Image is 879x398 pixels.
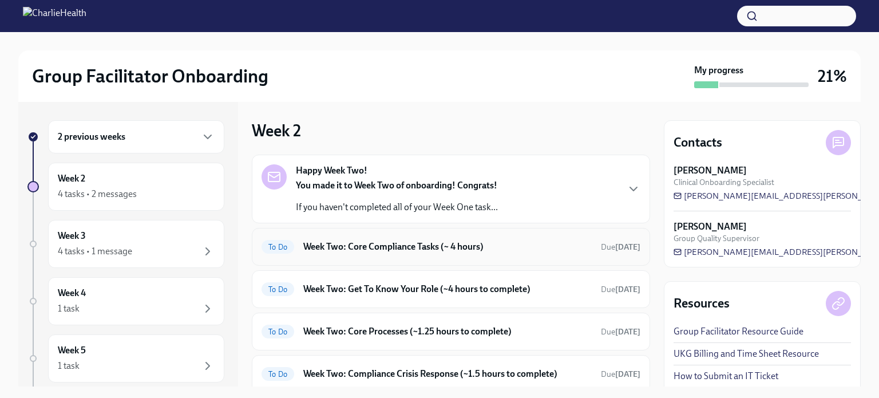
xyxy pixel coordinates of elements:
[615,327,640,337] strong: [DATE]
[58,344,86,357] h6: Week 5
[296,201,498,214] p: If you haven't completed all of your Week One task...
[58,245,132,258] div: 4 tasks • 1 message
[303,368,592,380] h6: Week Two: Compliance Crisis Response (~1.5 hours to complete)
[262,365,640,383] a: To DoWeek Two: Compliance Crisis Response (~1.5 hours to complete)Due[DATE]
[601,284,640,295] span: October 20th, 2025 10:00
[58,230,86,242] h6: Week 3
[58,302,80,315] div: 1 task
[303,241,592,253] h6: Week Two: Core Compliance Tasks (~ 4 hours)
[674,134,722,151] h4: Contacts
[58,188,137,200] div: 4 tasks • 2 messages
[674,220,747,233] strong: [PERSON_NAME]
[262,243,294,251] span: To Do
[601,369,640,379] span: Due
[674,177,774,188] span: Clinical Onboarding Specialist
[601,369,640,380] span: October 20th, 2025 10:00
[615,242,640,252] strong: [DATE]
[262,285,294,294] span: To Do
[674,325,803,338] a: Group Facilitator Resource Guide
[674,233,759,244] span: Group Quality Supervisor
[615,369,640,379] strong: [DATE]
[48,120,224,153] div: 2 previous weeks
[32,65,268,88] h2: Group Facilitator Onboarding
[262,328,294,336] span: To Do
[601,242,640,253] span: October 20th, 2025 10:00
[27,277,224,325] a: Week 41 task
[262,322,640,341] a: To DoWeek Two: Core Processes (~1.25 hours to complete)Due[DATE]
[27,334,224,383] a: Week 51 task
[818,66,847,86] h3: 21%
[601,242,640,252] span: Due
[262,280,640,298] a: To DoWeek Two: Get To Know Your Role (~4 hours to complete)Due[DATE]
[674,348,819,360] a: UKG Billing and Time Sheet Resource
[296,180,497,191] strong: You made it to Week Two of onboarding! Congrats!
[252,120,301,141] h3: Week 2
[27,163,224,211] a: Week 24 tasks • 2 messages
[615,285,640,294] strong: [DATE]
[296,164,367,177] strong: Happy Week Two!
[694,64,743,77] strong: My progress
[601,326,640,337] span: October 20th, 2025 10:00
[674,370,778,383] a: How to Submit an IT Ticket
[601,285,640,294] span: Due
[23,7,86,25] img: CharlieHealth
[674,164,747,177] strong: [PERSON_NAME]
[58,360,80,372] div: 1 task
[58,287,86,300] h6: Week 4
[262,370,294,379] span: To Do
[303,283,592,295] h6: Week Two: Get To Know Your Role (~4 hours to complete)
[601,327,640,337] span: Due
[262,238,640,256] a: To DoWeek Two: Core Compliance Tasks (~ 4 hours)Due[DATE]
[58,131,125,143] h6: 2 previous weeks
[674,295,730,312] h4: Resources
[27,220,224,268] a: Week 34 tasks • 1 message
[58,172,85,185] h6: Week 2
[303,325,592,338] h6: Week Two: Core Processes (~1.25 hours to complete)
